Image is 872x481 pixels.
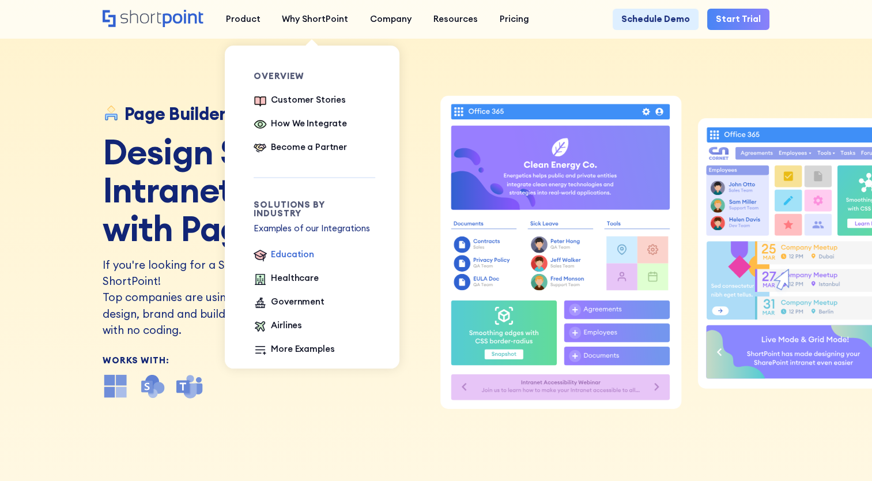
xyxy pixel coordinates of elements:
img: microsoft teams icon [176,373,202,399]
div: More Examples [271,343,334,356]
div: Company [370,13,412,26]
a: Customer Stories [254,93,346,108]
a: Become a Partner [254,141,347,156]
div: Government [271,295,324,309]
div: Solutions by Industry [254,200,375,217]
div: How We Integrate [271,117,347,130]
img: microsoft office icon [103,373,129,399]
a: Schedule Demo [613,9,699,31]
a: Product [215,9,271,31]
div: Airlines [271,319,302,332]
a: Airlines [254,319,302,334]
div: Become a Partner [271,141,347,154]
p: Top companies are using ShortPoint's Live Mode to design, brand and build gorgeous Intranet websi... [103,289,373,338]
a: Company [359,9,422,31]
div: Education [271,248,314,261]
a: Why ShortPoint [271,9,359,31]
div: Why ShortPoint [282,13,348,26]
a: Pricing [489,9,540,31]
img: SharePoint icon [139,373,165,399]
a: Resources [422,9,489,31]
p: Examples of our Integrations [254,222,375,235]
div: Pricing [500,13,529,26]
div: Page Builder [124,104,226,124]
a: Healthcare [254,272,319,287]
a: Government [254,295,324,310]
div: Healthcare [271,272,319,285]
div: Works With: [103,356,429,364]
a: Home [103,10,204,28]
h1: Design Stunning Intranet Websites with Page Builder [103,133,429,248]
div: Customer Stories [271,93,346,107]
a: Education [254,248,314,263]
iframe: Chat Widget [665,347,872,481]
div: Resources [433,13,478,26]
div: Overview [254,72,375,80]
a: How We Integrate [254,117,347,132]
a: More Examples [254,343,334,358]
div: Product [225,13,260,26]
h2: If you're looking for a SharePoint Builder, start with ShortPoint! [103,257,373,290]
a: Start Trial [707,9,769,31]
